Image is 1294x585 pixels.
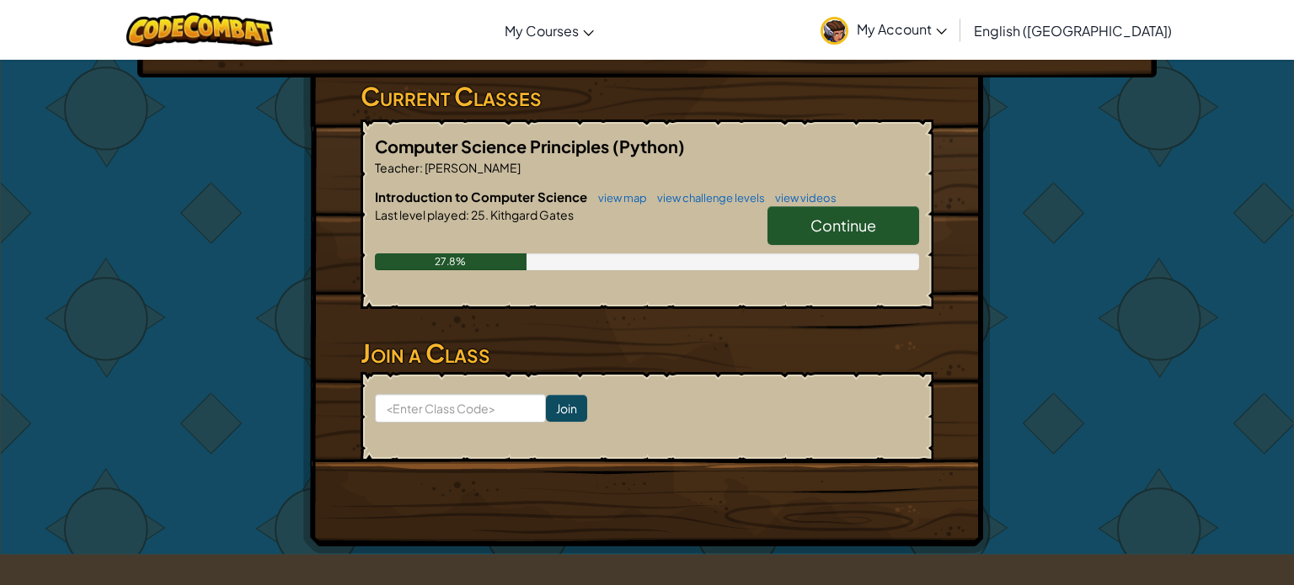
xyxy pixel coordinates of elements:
span: : [466,207,469,222]
a: view videos [767,191,837,205]
img: avatar [821,17,848,45]
a: view map [590,191,647,205]
span: Teacher [375,160,420,175]
span: Last level played [375,207,466,222]
img: CodeCombat logo [126,13,274,47]
a: view challenge levels [649,191,765,205]
span: : [420,160,423,175]
h3: Current Classes [361,77,933,115]
span: 25. [469,207,489,222]
a: My Courses [496,8,602,53]
span: [PERSON_NAME] [423,160,521,175]
span: Introduction to Computer Science [375,189,590,205]
span: Continue [810,215,876,235]
a: English ([GEOGRAPHIC_DATA]) [965,8,1180,53]
input: <Enter Class Code> [375,394,546,423]
span: English ([GEOGRAPHIC_DATA]) [974,22,1172,40]
span: (Python) [612,136,685,157]
div: 27.8% [375,253,527,270]
input: Join [546,395,587,422]
a: My Account [812,3,955,56]
span: Computer Science Principles [375,136,612,157]
span: My Courses [505,22,579,40]
span: My Account [857,20,947,38]
span: Kithgard Gates [489,207,574,222]
h3: Join a Class [361,334,933,372]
